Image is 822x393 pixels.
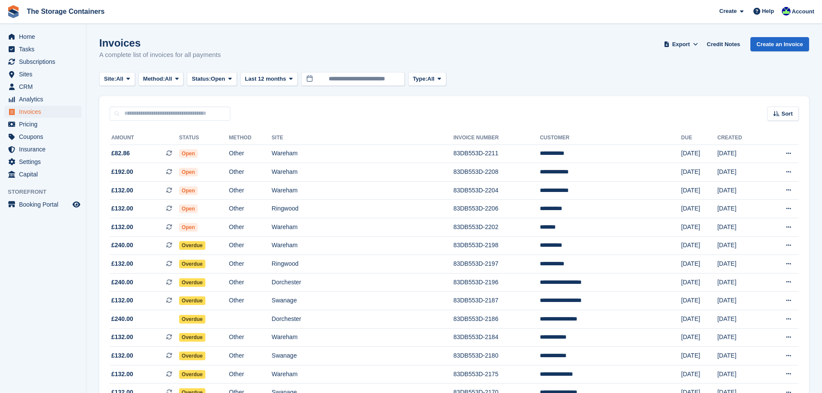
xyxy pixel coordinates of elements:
th: Site [272,131,454,145]
a: menu [4,31,82,43]
td: [DATE] [681,145,718,163]
td: [DATE] [681,236,718,255]
span: CRM [19,81,71,93]
span: All [116,75,123,83]
button: Type: All [408,72,446,86]
span: Create [719,7,737,16]
span: All [165,75,172,83]
span: Open [179,204,198,213]
span: Sort [781,110,793,118]
span: Overdue [179,333,205,342]
span: £132.00 [111,333,133,342]
span: £132.00 [111,370,133,379]
td: [DATE] [717,328,764,347]
td: [DATE] [681,365,718,384]
td: Wareham [272,163,454,182]
span: Invoices [19,106,71,118]
button: Method: All [139,72,184,86]
span: Open [179,223,198,232]
span: Subscriptions [19,56,71,68]
p: A complete list of invoices for all payments [99,50,221,60]
span: £240.00 [111,241,133,250]
td: Other [229,273,272,292]
td: 83DB553D-2211 [454,145,540,163]
td: [DATE] [681,273,718,292]
td: 83DB553D-2206 [454,200,540,218]
a: menu [4,168,82,180]
td: Other [229,200,272,218]
span: Overdue [179,260,205,268]
td: Dorchester [272,273,454,292]
td: [DATE] [717,310,764,329]
button: Export [662,37,700,51]
td: Wareham [272,328,454,347]
td: [DATE] [681,310,718,329]
span: £132.00 [111,296,133,305]
td: [DATE] [717,236,764,255]
span: £192.00 [111,167,133,176]
a: menu [4,156,82,168]
a: Preview store [71,199,82,210]
th: Amount [110,131,179,145]
span: Account [792,7,814,16]
td: Other [229,145,272,163]
span: Storefront [8,188,86,196]
span: Open [211,75,225,83]
a: Credit Notes [703,37,743,51]
span: £132.00 [111,259,133,268]
span: Overdue [179,296,205,305]
span: Pricing [19,118,71,130]
td: [DATE] [717,181,764,200]
a: menu [4,81,82,93]
a: menu [4,143,82,155]
td: 83DB553D-2197 [454,255,540,274]
span: Open [179,149,198,158]
td: Wareham [272,145,454,163]
span: Coupons [19,131,71,143]
span: Overdue [179,370,205,379]
td: [DATE] [717,218,764,237]
td: Swanage [272,292,454,310]
span: £240.00 [111,278,133,287]
span: Open [179,186,198,195]
span: £240.00 [111,314,133,324]
span: £132.00 [111,204,133,213]
td: [DATE] [681,200,718,218]
td: [DATE] [717,273,764,292]
td: [DATE] [717,292,764,310]
th: Status [179,131,229,145]
td: Other [229,181,272,200]
td: Wareham [272,218,454,237]
span: Sites [19,68,71,80]
td: 83DB553D-2187 [454,292,540,310]
span: Capital [19,168,71,180]
span: Open [179,168,198,176]
span: Method: [143,75,165,83]
span: Home [19,31,71,43]
td: [DATE] [681,181,718,200]
th: Due [681,131,718,145]
span: Site: [104,75,116,83]
span: £82.86 [111,149,130,158]
button: Site: All [99,72,135,86]
td: Other [229,218,272,237]
td: Other [229,255,272,274]
span: £132.00 [111,223,133,232]
a: menu [4,43,82,55]
td: Swanage [272,347,454,365]
td: Wareham [272,181,454,200]
td: [DATE] [681,328,718,347]
td: [DATE] [717,145,764,163]
td: 83DB553D-2198 [454,236,540,255]
span: Overdue [179,352,205,360]
td: Dorchester [272,310,454,329]
span: Overdue [179,241,205,250]
td: Other [229,292,272,310]
a: menu [4,93,82,105]
span: All [427,75,435,83]
td: Wareham [272,236,454,255]
td: [DATE] [717,365,764,384]
a: menu [4,56,82,68]
td: Other [229,328,272,347]
span: Help [762,7,774,16]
